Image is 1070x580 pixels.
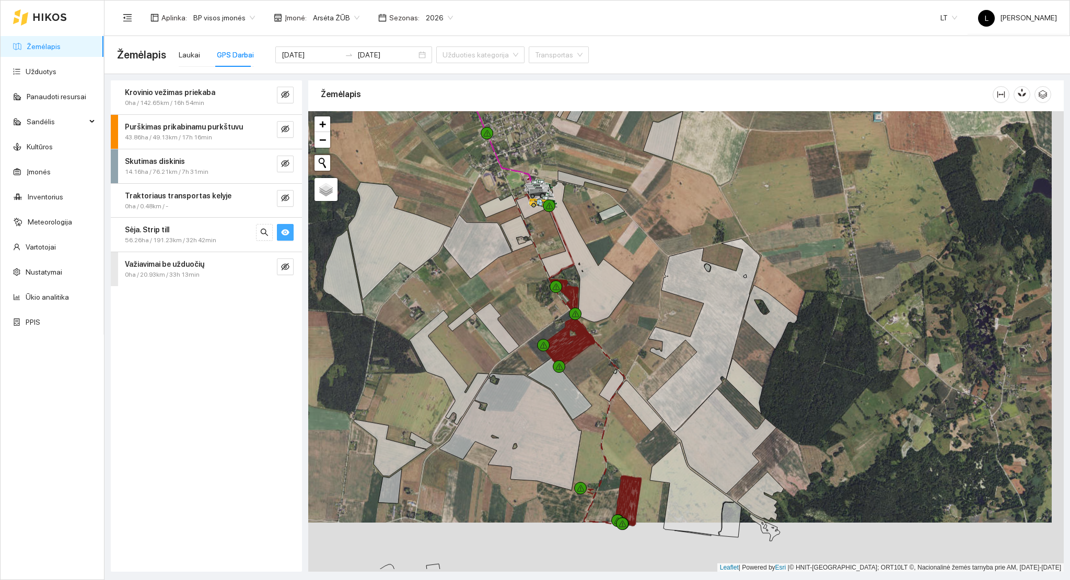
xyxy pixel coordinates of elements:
[345,51,353,59] span: to
[111,80,302,114] div: Krovinio vežimas priekaba0ha / 142.65km / 16h 54mineye-invisible
[277,224,294,241] button: eye
[27,168,51,176] a: Įmonės
[125,133,212,143] span: 43.86ha / 49.13km / 17h 16min
[285,12,307,23] span: Įmonė :
[117,7,138,28] button: menu-fold
[117,46,166,63] span: Žemėlapis
[281,263,289,273] span: eye-invisible
[111,218,302,252] div: Sėja. Strip till56.26ha / 191.23km / 32h 42minsearcheye
[315,132,330,148] a: Zoom out
[277,87,294,103] button: eye-invisible
[28,193,63,201] a: Inventorius
[788,564,789,571] span: |
[274,14,282,22] span: shop
[125,235,216,245] span: 56.26ha / 191.23km / 32h 42min
[27,92,86,101] a: Panaudoti resursai
[345,51,353,59] span: swap-right
[27,111,86,132] span: Sandėlis
[150,14,159,22] span: layout
[111,252,302,286] div: Važiavimai be užduočių0ha / 20.93km / 33h 13mineye-invisible
[993,90,1009,99] span: column-width
[277,258,294,275] button: eye-invisible
[111,115,302,149] div: Purškimas prikabinamu purkštuvu43.86ha / 49.13km / 17h 16mineye-invisible
[217,49,254,61] div: GPS Darbai
[260,228,269,238] span: search
[281,90,289,100] span: eye-invisible
[26,293,69,301] a: Ūkio analitika
[125,167,208,177] span: 14.16ha / 76.21km / 7h 31min
[775,564,786,571] a: Esri
[940,10,957,26] span: LT
[125,123,243,131] strong: Purškimas prikabinamu purkštuvu
[125,202,168,211] span: 0ha / 0.48km / -
[26,318,40,326] a: PPIS
[315,116,330,132] a: Zoom in
[27,143,53,151] a: Kultūros
[993,86,1009,103] button: column-width
[125,270,200,280] span: 0ha / 20.93km / 33h 13min
[26,67,56,76] a: Užduotys
[26,243,56,251] a: Vartotojai
[281,159,289,169] span: eye-invisible
[281,228,289,238] span: eye
[277,121,294,138] button: eye-invisible
[26,268,62,276] a: Nustatymai
[315,155,330,171] button: Initiate a new search
[125,192,231,200] strong: Traktoriaus transportas kelyje
[125,226,169,234] strong: Sėja. Strip till
[27,42,61,51] a: Žemėlapis
[256,224,273,241] button: search
[277,190,294,207] button: eye-invisible
[389,12,420,23] span: Sezonas :
[720,564,739,571] a: Leaflet
[125,260,204,268] strong: Važiavimai be užduočių
[985,10,988,27] span: L
[125,157,185,165] strong: Skutimas diskinis
[281,194,289,204] span: eye-invisible
[321,79,993,109] div: Žemėlapis
[313,10,359,26] span: Arsėta ŽŪB
[319,117,326,131] span: +
[282,49,341,61] input: Pradžios data
[978,14,1057,22] span: [PERSON_NAME]
[125,88,215,97] strong: Krovinio vežimas priekaba
[28,218,72,226] a: Meteorologija
[717,563,1064,572] div: | Powered by © HNIT-[GEOGRAPHIC_DATA]; ORT10LT ©, Nacionalinė žemės tarnyba prie AM, [DATE]-[DATE]
[111,149,302,183] div: Skutimas diskinis14.16ha / 76.21km / 7h 31mineye-invisible
[111,184,302,218] div: Traktoriaus transportas kelyje0ha / 0.48km / -eye-invisible
[193,10,255,26] span: BP visos įmonės
[123,13,132,22] span: menu-fold
[426,10,453,26] span: 2026
[179,49,200,61] div: Laukai
[281,125,289,135] span: eye-invisible
[125,98,204,108] span: 0ha / 142.65km / 16h 54min
[319,133,326,146] span: −
[378,14,387,22] span: calendar
[357,49,416,61] input: Pabaigos data
[277,156,294,172] button: eye-invisible
[161,12,187,23] span: Aplinka :
[315,178,338,201] a: Layers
